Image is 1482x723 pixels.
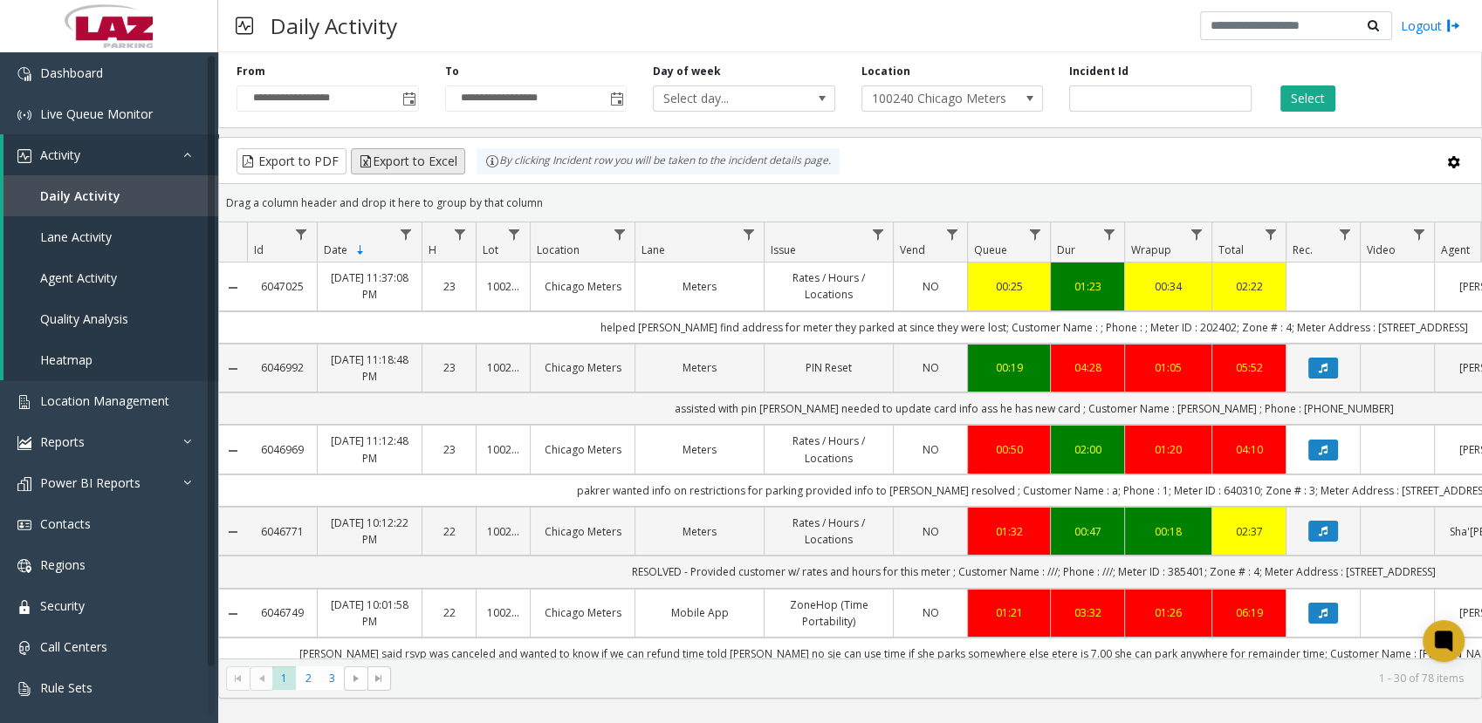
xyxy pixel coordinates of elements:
img: infoIcon.svg [485,154,499,168]
img: 'icon' [17,108,31,122]
a: 01:20 [1136,441,1201,458]
span: Date [324,242,347,257]
div: 03:32 [1061,604,1114,621]
img: pageIcon [236,4,253,47]
span: H [429,242,436,257]
button: Export to PDF [237,148,346,174]
a: Agent Activity [3,257,218,298]
a: NO [904,441,957,458]
span: Page 2 [296,666,319,690]
a: Logout [1401,17,1460,35]
a: Meters [646,278,753,295]
a: 23 [433,359,465,376]
a: 06:19 [1223,604,1275,621]
span: Go to the last page [367,666,391,691]
a: Activity [3,134,218,175]
a: Total Filter Menu [1259,222,1282,246]
span: Page 3 [320,666,344,690]
span: Id [254,242,264,257]
a: 01:05 [1136,359,1201,376]
span: Quality Analysis [40,310,128,327]
a: Dur Filter Menu [1097,222,1121,246]
div: 04:28 [1061,359,1114,376]
a: Issue Filter Menu [866,222,889,246]
span: Total [1218,242,1244,257]
a: Rates / Hours / Locations [775,515,882,548]
a: 6046969 [257,441,306,458]
span: Rec. [1293,242,1313,257]
img: 'icon' [17,518,31,532]
a: 02:37 [1223,523,1275,540]
a: NO [904,278,957,295]
img: 'icon' [17,641,31,655]
a: 23 [433,441,465,458]
span: Toggle popup [607,86,626,111]
span: 100240 Chicago Meters [862,86,1006,111]
img: 'icon' [17,149,31,163]
span: Rule Sets [40,679,93,696]
a: Lane Activity [3,216,218,257]
button: Export to Excel [351,148,465,174]
div: 00:50 [978,441,1039,458]
span: Security [40,597,85,614]
div: Drag a column header and drop it here to group by that column [219,188,1481,218]
span: Location [537,242,580,257]
a: 22 [433,604,465,621]
span: Go to the last page [372,672,386,685]
a: 01:32 [978,523,1039,540]
a: ZoneHop (Time Portability) [775,597,882,630]
a: Collapse Details [219,362,247,376]
a: 01:23 [1061,278,1114,295]
span: Dashboard [40,65,103,81]
span: NO [923,524,939,539]
a: Queue Filter Menu [1023,222,1046,246]
div: 01:21 [978,604,1039,621]
span: Activity [40,147,80,163]
a: Lane Filter Menu [737,222,760,246]
a: Wrapup Filter Menu [1184,222,1208,246]
a: 00:19 [978,359,1039,376]
a: 05:52 [1223,359,1275,376]
a: 00:25 [978,278,1039,295]
span: Queue [974,242,1007,257]
span: Lane [642,242,665,257]
span: Dur [1057,242,1075,257]
div: 00:47 [1061,523,1114,540]
a: Collapse Details [219,607,247,621]
a: NO [904,523,957,540]
a: Quality Analysis [3,298,218,339]
a: Lot Filter Menu [503,222,526,246]
a: 100240 [487,359,519,376]
span: Regions [40,556,86,573]
h3: Daily Activity [262,4,406,47]
a: Chicago Meters [541,441,624,458]
span: Page 1 [272,666,296,690]
span: Lot [483,242,498,257]
a: [DATE] 11:18:48 PM [328,351,411,385]
a: Id Filter Menu [290,222,313,246]
a: Chicago Meters [541,604,624,621]
a: [DATE] 11:37:08 PM [328,269,411,303]
span: NO [923,605,939,620]
span: Live Queue Monitor [40,106,153,122]
label: To [445,64,459,79]
span: Select day... [654,86,798,111]
div: 02:00 [1061,441,1114,458]
img: logout [1446,17,1460,35]
a: Daily Activity [3,175,218,216]
div: 00:18 [1136,523,1201,540]
div: 02:22 [1223,278,1275,295]
a: 6046992 [257,359,306,376]
a: Rec. Filter Menu [1333,222,1356,246]
span: Agent [1441,242,1470,257]
div: By clicking Incident row you will be taken to the incident details page. [477,148,840,174]
a: H Filter Menu [449,222,472,246]
a: Collapse Details [219,444,247,458]
a: 100240 [487,523,519,540]
a: 6047025 [257,278,306,295]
